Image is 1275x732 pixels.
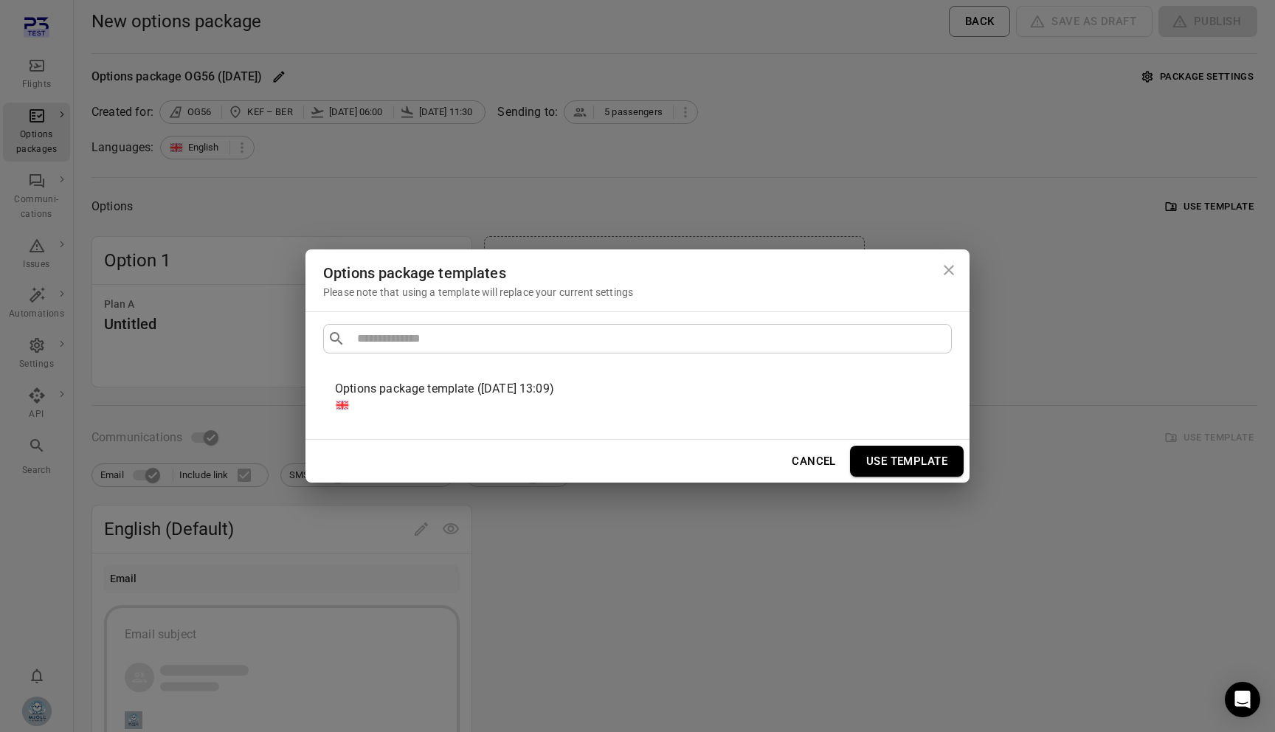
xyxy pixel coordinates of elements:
[934,255,964,285] button: Close dialog
[323,285,952,300] div: Please note that using a template will replace your current settings
[323,371,952,421] div: Options package template ([DATE] 13:09)
[850,446,964,477] button: Use template
[1225,682,1260,717] div: Open Intercom Messenger
[784,446,844,477] button: Cancel
[323,261,952,285] div: Options package templates
[335,380,934,398] div: Options package template ([DATE] 13:09)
